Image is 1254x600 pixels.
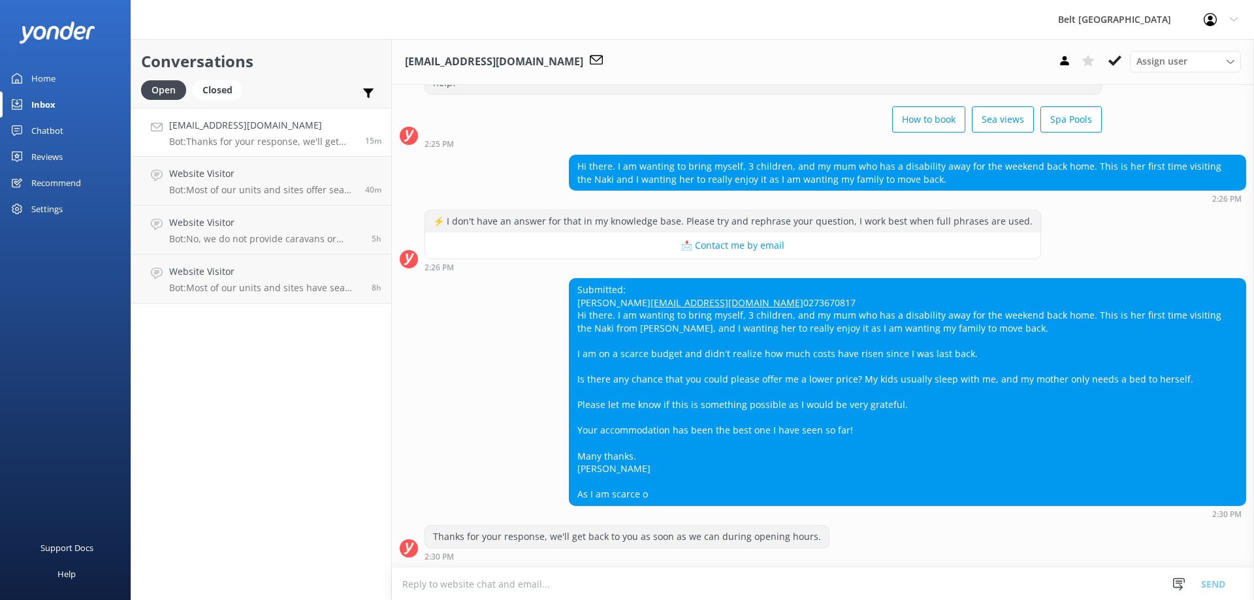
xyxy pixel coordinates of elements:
[425,210,1040,232] div: ⚡ I don't have an answer for that in my knowledge base. Please try and rephrase your question, I ...
[425,262,1041,272] div: 02:26pm 18-Aug-2025 (UTC +12:00) Pacific/Auckland
[131,255,391,304] a: Website VisitorBot:Most of our units and sites have sea views, offering the best views in town wi...
[169,184,355,196] p: Bot: Most of our units and sites offer sea views, providing some of the best views in town with a...
[131,157,391,206] a: Website VisitorBot:Most of our units and sites offer sea views, providing some of the best views ...
[372,233,381,244] span: 09:34am 18-Aug-2025 (UTC +12:00) Pacific/Auckland
[1212,511,1242,518] strong: 2:30 PM
[131,206,391,255] a: Website VisitorBot:No, we do not provide caravans or motorhomes.5h
[31,196,63,222] div: Settings
[169,136,355,148] p: Bot: Thanks for your response, we'll get back to you as soon as we can during opening hours.
[365,184,381,195] span: 02:05pm 18-Aug-2025 (UTC +12:00) Pacific/Auckland
[169,233,362,245] p: Bot: No, we do not provide caravans or motorhomes.
[193,82,249,97] a: Closed
[141,80,186,100] div: Open
[425,140,454,148] strong: 2:25 PM
[169,282,362,294] p: Bot: Most of our units and sites have sea views, offering the best views in town with amazing sun...
[569,509,1246,518] div: 02:30pm 18-Aug-2025 (UTC +12:00) Pacific/Auckland
[425,139,1102,148] div: 02:25pm 18-Aug-2025 (UTC +12:00) Pacific/Auckland
[425,526,829,548] div: Thanks for your response, we'll get back to you as soon as we can during opening hours.
[425,264,454,272] strong: 2:26 PM
[40,535,93,561] div: Support Docs
[1130,51,1241,72] div: Assign User
[425,552,829,561] div: 02:30pm 18-Aug-2025 (UTC +12:00) Pacific/Auckland
[1212,195,1242,203] strong: 2:26 PM
[569,194,1246,203] div: 02:26pm 18-Aug-2025 (UTC +12:00) Pacific/Auckland
[141,49,381,74] h2: Conversations
[31,118,63,144] div: Chatbot
[31,65,56,91] div: Home
[31,144,63,170] div: Reviews
[193,80,242,100] div: Closed
[141,82,193,97] a: Open
[570,279,1246,505] div: Submitted: [PERSON_NAME] 0273670817 Hi there. I am wanting to bring myself, 3 children, and my mu...
[31,91,56,118] div: Inbox
[1136,54,1187,69] span: Assign user
[570,155,1246,190] div: Hi there. I am wanting to bring myself, 3 children, and my mum who has a disability away for the ...
[169,118,355,133] h4: [EMAIL_ADDRESS][DOMAIN_NAME]
[651,296,803,309] a: [EMAIL_ADDRESS][DOMAIN_NAME]
[365,135,381,146] span: 02:30pm 18-Aug-2025 (UTC +12:00) Pacific/Auckland
[972,106,1034,133] button: Sea views
[425,553,454,561] strong: 2:30 PM
[169,215,362,230] h4: Website Visitor
[372,282,381,293] span: 06:13am 18-Aug-2025 (UTC +12:00) Pacific/Auckland
[405,54,583,71] h3: [EMAIL_ADDRESS][DOMAIN_NAME]
[892,106,965,133] button: How to book
[131,108,391,157] a: [EMAIL_ADDRESS][DOMAIN_NAME]Bot:Thanks for your response, we'll get back to you as soon as we can...
[20,22,95,43] img: yonder-white-logo.png
[31,170,81,196] div: Recommend
[425,232,1040,259] button: 📩 Contact me by email
[169,264,362,279] h4: Website Visitor
[169,166,355,181] h4: Website Visitor
[57,561,76,587] div: Help
[1040,106,1102,133] button: Spa Pools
